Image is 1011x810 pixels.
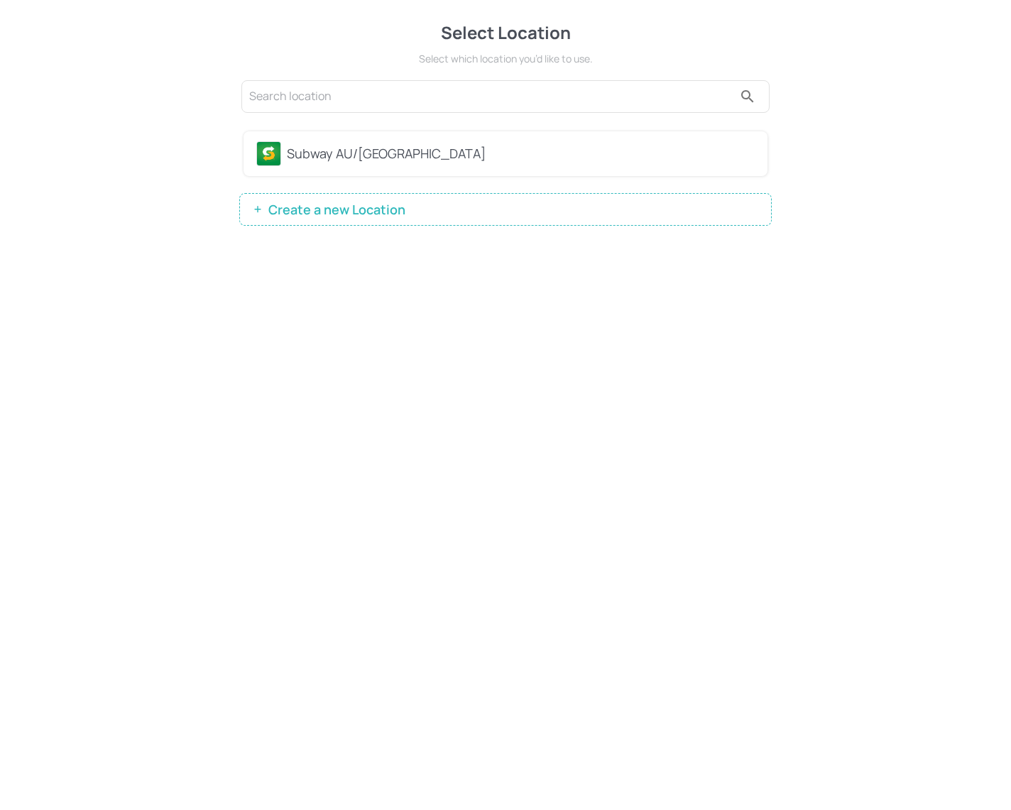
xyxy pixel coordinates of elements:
[261,202,412,217] span: Create a new Location
[239,193,772,226] button: Create a new Location
[239,51,772,66] div: Select which location you’d like to use.
[733,82,762,111] button: search
[249,85,733,108] input: Search location
[287,144,755,163] div: Subway AU/[GEOGRAPHIC_DATA]
[257,142,280,165] img: avatar
[239,20,772,45] div: Select Location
